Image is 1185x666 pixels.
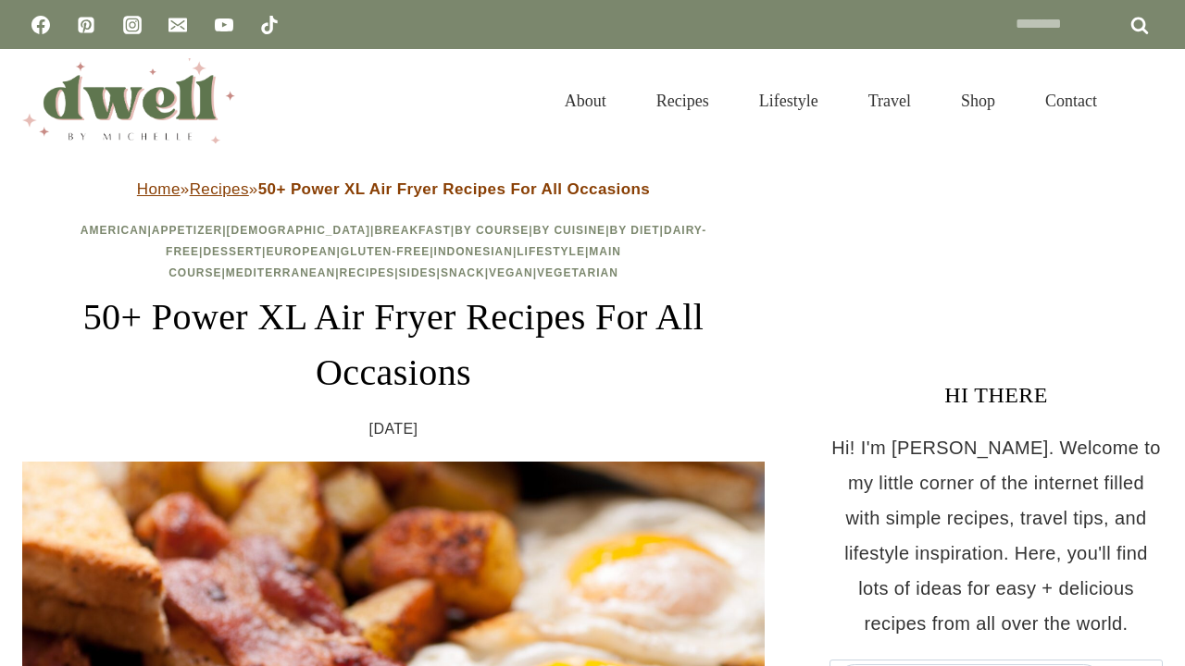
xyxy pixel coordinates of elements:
[489,266,533,279] a: Vegan
[441,266,485,279] a: Snack
[206,6,243,43] a: YouTube
[137,180,650,198] span: » »
[227,224,371,237] a: [DEMOGRAPHIC_DATA]
[374,224,450,237] a: Breakfast
[152,224,222,237] a: Appetizer
[540,68,1122,133] nav: Primary Navigation
[81,224,148,237] a: American
[22,58,235,143] img: DWELL by michelle
[829,378,1163,412] h3: HI THERE
[609,224,659,237] a: By Diet
[1020,68,1122,133] a: Contact
[251,6,288,43] a: TikTok
[455,224,529,237] a: By Course
[114,6,151,43] a: Instagram
[68,6,105,43] a: Pinterest
[340,266,395,279] a: Recipes
[399,266,437,279] a: Sides
[258,180,650,198] strong: 50+ Power XL Air Fryer Recipes For All Occasions
[1131,85,1163,117] button: View Search Form
[22,290,765,401] h1: 50+ Power XL Air Fryer Recipes For All Occasions
[81,224,706,279] span: | | | | | | | | | | | | | | | | | | |
[533,224,605,237] a: By Cuisine
[540,68,631,133] a: About
[434,245,513,258] a: Indonesian
[266,245,336,258] a: European
[631,68,734,133] a: Recipes
[537,266,618,279] a: Vegetarian
[341,245,430,258] a: Gluten-Free
[226,266,335,279] a: Mediterranean
[369,415,418,443] time: [DATE]
[137,180,181,198] a: Home
[843,68,936,133] a: Travel
[517,245,585,258] a: Lifestyle
[190,180,249,198] a: Recipes
[936,68,1020,133] a: Shop
[22,6,59,43] a: Facebook
[159,6,196,43] a: Email
[829,430,1163,641] p: Hi! I'm [PERSON_NAME]. Welcome to my little corner of the internet filled with simple recipes, tr...
[203,245,262,258] a: Dessert
[734,68,843,133] a: Lifestyle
